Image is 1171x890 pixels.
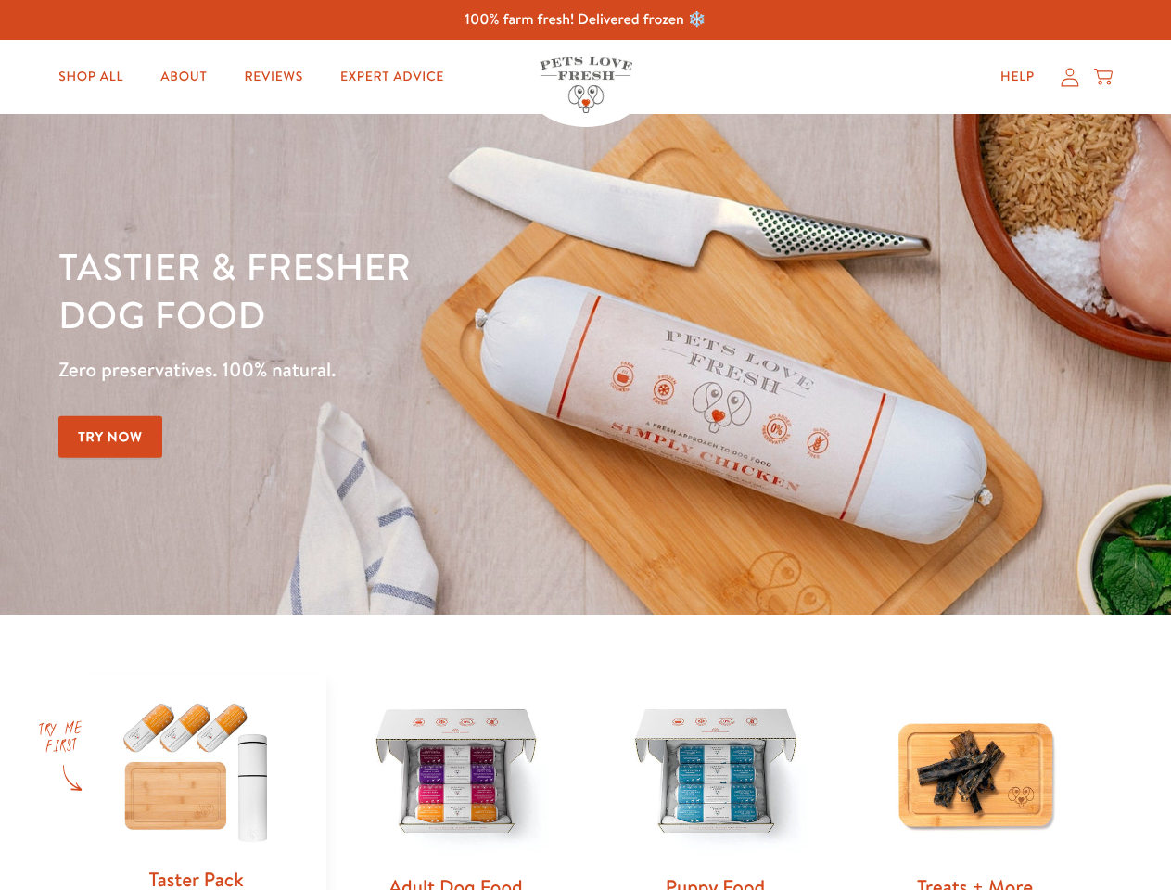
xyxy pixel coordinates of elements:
img: Pets Love Fresh [540,57,632,113]
a: Try Now [58,416,162,458]
a: Expert Advice [325,58,459,95]
p: Zero preservatives. 100% natural. [58,353,761,387]
a: Shop All [44,58,138,95]
h1: Tastier & fresher dog food [58,242,761,338]
a: Help [986,58,1050,95]
a: About [146,58,222,95]
a: Reviews [229,58,317,95]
